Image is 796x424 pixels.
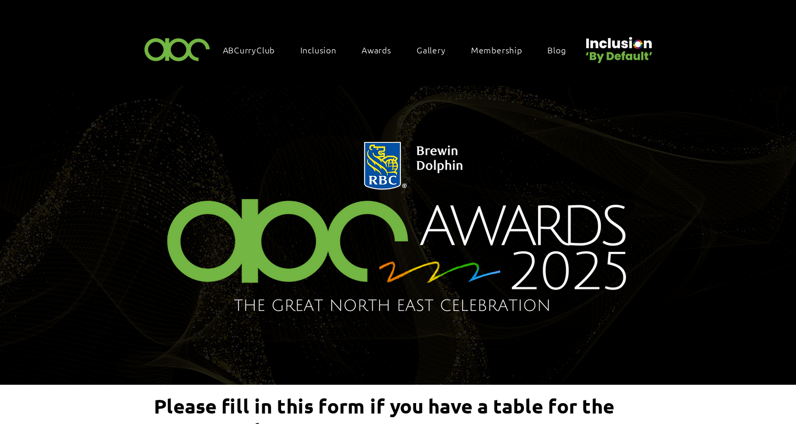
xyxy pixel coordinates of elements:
img: ABC-Logo-Blank-Background-01-01-2.png [141,34,214,64]
a: Membership [466,39,538,61]
a: Blog [542,39,581,61]
span: Gallery [417,44,446,55]
div: Inclusion [295,39,352,61]
span: Awards [362,44,391,55]
a: Gallery [411,39,462,61]
a: ABCurryClub [218,39,291,61]
span: Membership [471,44,522,55]
span: Inclusion [300,44,337,55]
span: ABCurryClub [223,44,275,55]
img: Northern Insights Double Pager Apr 2025.png [139,130,658,328]
nav: Site [218,39,582,61]
span: Blog [547,44,566,55]
div: Awards [356,39,407,61]
img: Untitled design (22).png [582,28,654,64]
